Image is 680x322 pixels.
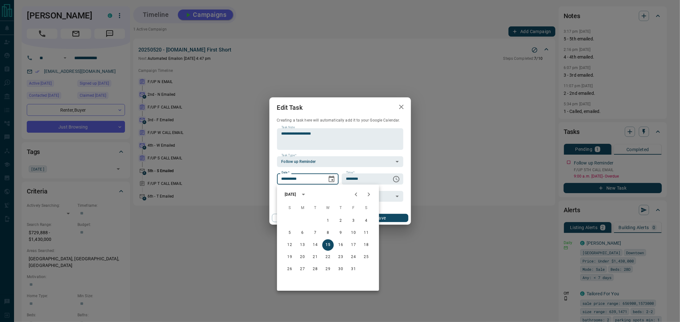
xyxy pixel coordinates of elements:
button: 14 [310,239,321,251]
button: 27 [297,263,308,275]
button: 4 [361,215,372,227]
div: Follow up Reminder [277,156,403,167]
p: Creating a task here will automatically add it to your Google Calendar. [277,118,403,123]
button: 11 [361,227,372,239]
label: Task Note [282,125,295,129]
label: Time [346,171,355,175]
button: 12 [284,239,296,251]
button: Previous month [350,188,362,201]
button: 31 [348,263,359,275]
button: 9 [335,227,347,239]
button: 24 [348,251,359,263]
button: 30 [335,263,347,275]
button: 29 [322,263,334,275]
button: 25 [361,251,372,263]
span: Saturday [361,202,372,214]
button: Next month [362,188,375,201]
button: Cancel [272,214,326,222]
button: 5 [284,227,296,239]
button: 16 [335,239,347,251]
button: 7 [310,227,321,239]
button: Choose time, selected time is 9:00 AM [390,173,403,185]
div: [DATE] [285,192,296,197]
button: 21 [310,251,321,263]
button: 10 [348,227,359,239]
span: Friday [348,202,359,214]
button: Choose date, selected date is Oct 15, 2025 [325,173,338,185]
button: calendar view is open, switch to year view [298,189,309,200]
button: 17 [348,239,359,251]
span: Sunday [284,202,296,214]
button: 23 [335,251,347,263]
button: 8 [322,227,334,239]
button: 2 [335,215,347,227]
label: Date [282,171,289,175]
button: 13 [297,239,308,251]
span: Thursday [335,202,347,214]
label: Task Type [282,153,296,157]
h2: Edit Task [269,97,310,118]
button: 20 [297,251,308,263]
button: 26 [284,263,296,275]
button: 1 [322,215,334,227]
button: 18 [361,239,372,251]
span: Monday [297,202,308,214]
button: 6 [297,227,308,239]
button: 22 [322,251,334,263]
button: 19 [284,251,296,263]
span: Tuesday [310,202,321,214]
span: Wednesday [322,202,334,214]
button: 3 [348,215,359,227]
button: 28 [310,263,321,275]
button: Save [354,214,408,222]
button: 15 [322,239,334,251]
